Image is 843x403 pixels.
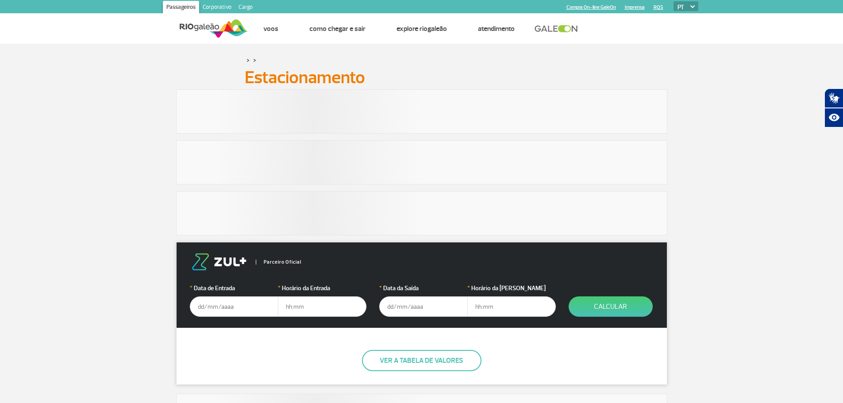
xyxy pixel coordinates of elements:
[246,55,250,65] a: >
[569,296,653,317] button: Calcular
[263,24,278,33] a: Voos
[379,296,468,317] input: dd/mm/aaaa
[478,24,515,33] a: Atendimento
[309,24,366,33] a: Como chegar e sair
[467,284,556,293] label: Horário da [PERSON_NAME]
[824,88,843,127] div: Plugin de acessibilidade da Hand Talk.
[654,4,663,10] a: RQS
[256,260,301,265] span: Parceiro Oficial
[824,108,843,127] button: Abrir recursos assistivos.
[245,70,599,85] h1: Estacionamento
[362,350,481,371] button: Ver a tabela de valores
[379,284,468,293] label: Data da Saída
[278,284,366,293] label: Horário da Entrada
[396,24,447,33] a: Explore RIOgaleão
[190,284,278,293] label: Data de Entrada
[190,253,248,270] img: logo-zul.png
[278,296,366,317] input: hh:mm
[824,88,843,108] button: Abrir tradutor de língua de sinais.
[163,1,199,15] a: Passageiros
[190,296,278,317] input: dd/mm/aaaa
[253,55,256,65] a: >
[566,4,616,10] a: Compra On-line GaleOn
[235,1,256,15] a: Cargo
[467,296,556,317] input: hh:mm
[199,1,235,15] a: Corporativo
[625,4,645,10] a: Imprensa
